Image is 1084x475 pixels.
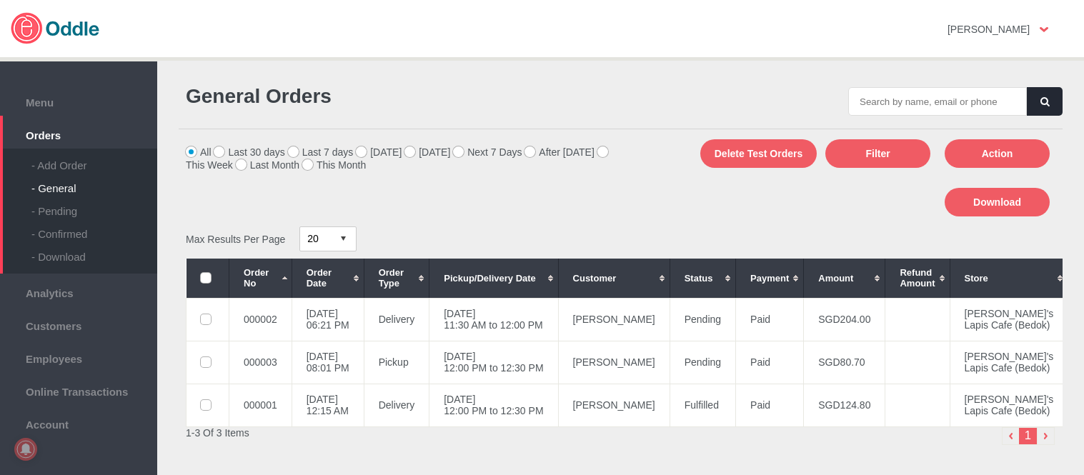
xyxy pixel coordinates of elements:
img: right-arrow.png [1037,427,1055,445]
td: [DATE] 11:30 AM to 12:00 PM [429,298,558,341]
button: Download [945,188,1050,216]
label: Last 7 days [288,146,354,158]
td: [PERSON_NAME]'s Lapis Cafe (Bedok) [950,384,1068,426]
span: Employees [7,349,150,365]
td: [PERSON_NAME] [558,341,670,384]
td: [PERSON_NAME]'s Lapis Cafe (Bedok) [950,341,1068,384]
td: SGD80.70 [804,341,885,384]
span: Online Transactions [7,382,150,398]
label: All [186,146,212,158]
th: Pickup/Delivery Date [429,259,558,298]
th: Customer [558,259,670,298]
th: Store [950,259,1068,298]
button: Action [945,139,1050,168]
label: Last Month [236,159,299,171]
li: 1 [1019,427,1037,445]
label: Next 7 Days [453,146,522,158]
span: Max Results Per Page [186,233,285,244]
img: user-option-arrow.png [1040,27,1048,32]
label: This Month [302,159,366,171]
td: Paid [736,341,804,384]
td: Delivery [364,298,429,341]
label: [DATE] [404,146,450,158]
th: Order No [229,259,292,298]
td: Delivery [364,384,429,426]
td: Paid [736,298,804,341]
td: [DATE] 08:01 PM [292,341,364,384]
label: [DATE] [356,146,402,158]
div: - Pending [31,194,157,217]
td: Pending [670,341,735,384]
td: [PERSON_NAME] [558,298,670,341]
button: Filter [825,139,930,168]
td: [DATE] 12:00 PM to 12:30 PM [429,384,558,426]
td: 000002 [229,298,292,341]
th: Order Date [292,259,364,298]
th: Amount [804,259,885,298]
th: Refund Amount [885,259,950,298]
img: left-arrow-small.png [1002,427,1020,445]
td: SGD124.80 [804,384,885,426]
td: Pickup [364,341,429,384]
td: 000003 [229,341,292,384]
td: [DATE] 12:15 AM [292,384,364,426]
th: Payment [736,259,804,298]
td: [DATE] 12:00 PM to 12:30 PM [429,341,558,384]
span: Customers [7,316,150,332]
span: Orders [7,126,150,141]
td: Pending [670,298,735,341]
td: [PERSON_NAME] [558,384,670,426]
span: 1-3 Of 3 Items [186,427,249,439]
td: [DATE] 06:21 PM [292,298,364,341]
label: Last 30 days [214,146,284,158]
div: - General [31,171,157,194]
th: Status [670,259,735,298]
div: - Download [31,240,157,263]
span: Account [7,415,150,431]
label: After [DATE] [524,146,595,158]
div: - Add Order [31,149,157,171]
strong: [PERSON_NAME] [948,24,1030,35]
h1: General Orders [186,85,614,108]
span: Menu [7,93,150,109]
input: Search by name, email or phone [848,87,1027,116]
td: Fulfilled [670,384,735,426]
td: SGD204.00 [804,298,885,341]
td: 000001 [229,384,292,426]
span: Analytics [7,284,150,299]
div: - Confirmed [31,217,157,240]
th: Order Type [364,259,429,298]
button: Delete Test Orders [700,139,817,168]
td: [PERSON_NAME]'s Lapis Cafe (Bedok) [950,298,1068,341]
td: Paid [736,384,804,426]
